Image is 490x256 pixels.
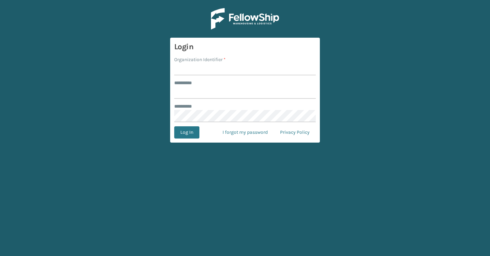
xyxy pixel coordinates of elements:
[174,42,316,52] h3: Login
[274,126,316,139] a: Privacy Policy
[174,126,199,139] button: Log In
[216,126,274,139] a: I forgot my password
[211,8,279,30] img: Logo
[174,56,226,63] label: Organization Identifier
